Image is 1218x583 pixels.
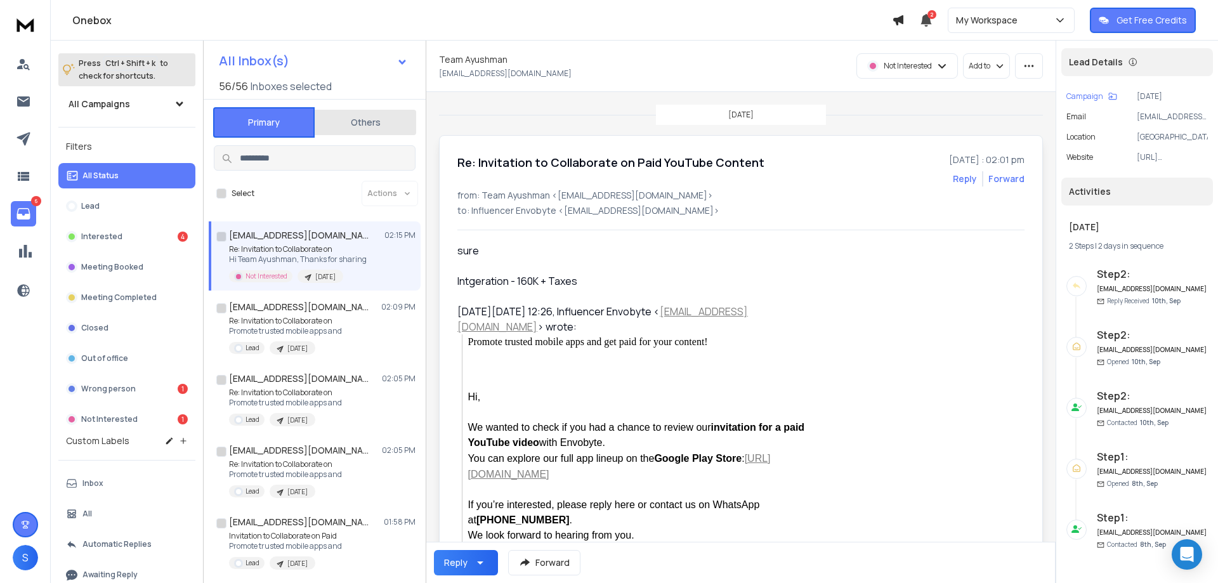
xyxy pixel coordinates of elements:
p: Automatic Replies [82,539,152,549]
button: Out of office [58,346,195,371]
button: Forward [508,550,580,575]
p: 02:09 PM [381,302,416,312]
img: logo [13,13,38,36]
strong: Google Play Store [654,453,742,464]
h6: Step 2 : [1097,327,1208,343]
span: You can explore our full app lineup on the : [468,453,771,480]
p: Re: Invitation to Collaborate on [229,244,367,254]
span: We wanted to check if you had a chance to review our with Envobyte. [468,422,808,448]
h1: [EMAIL_ADDRESS][DOMAIN_NAME] [229,444,369,457]
h1: Re: Invitation to Collaborate on Paid YouTube Content [457,154,764,171]
span: 2 [927,10,936,19]
p: [GEOGRAPHIC_DATA] [1137,132,1208,142]
button: Interested4 [58,224,195,249]
h6: [EMAIL_ADDRESS][DOMAIN_NAME] [1097,528,1208,537]
p: to: Influencer Envobyte <[EMAIL_ADDRESS][DOMAIN_NAME]> [457,204,1025,217]
h1: All Inbox(s) [219,55,289,67]
p: Email [1066,112,1086,122]
h1: Onebox [72,13,892,28]
p: 6 [31,196,41,206]
p: Re: Invitation to Collaborate on [229,316,342,326]
p: Promote trusted mobile apps and [229,469,342,480]
button: Lead [58,193,195,219]
button: S [13,545,38,570]
button: Get Free Credits [1090,8,1196,33]
h6: Step 1 : [1097,449,1208,464]
h6: [EMAIL_ADDRESS][DOMAIN_NAME] [1097,467,1208,476]
h6: Step 1 : [1097,510,1208,525]
p: from: Team Ayushman <[EMAIL_ADDRESS][DOMAIN_NAME]> [457,189,1025,202]
p: Add to [969,61,990,71]
p: Re: Invitation to Collaborate on [229,459,342,469]
p: website [1066,152,1093,162]
div: Intgeration - 160K + Taxes [457,273,828,289]
p: All Status [82,171,119,181]
button: Inbox [58,471,195,496]
a: 6 [11,201,36,226]
button: Primary [213,107,315,138]
p: Inbox [82,478,103,488]
span: 2 days in sequence [1098,240,1163,251]
p: Meeting Completed [81,292,157,303]
p: 02:15 PM [384,230,416,240]
p: Lead [246,343,259,353]
p: Re: Invitation to Collaborate on [229,388,342,398]
h6: Step 2 : [1097,388,1208,403]
h1: [DATE] [1069,221,1205,233]
button: Reply [434,550,498,575]
button: Wrong person1 [58,376,195,402]
p: 01:58 PM [384,517,416,527]
button: All Campaigns [58,91,195,117]
button: Meeting Completed [58,285,195,310]
div: 4 [178,232,188,242]
p: [DATE] [287,416,308,425]
p: Not Interested [246,272,287,281]
button: All Inbox(s) [209,48,418,74]
div: [DATE][DATE] 12:26, Influencer Envobyte < > wrote: [457,304,828,334]
h6: [EMAIL_ADDRESS][DOMAIN_NAME] [1097,284,1208,294]
p: [DATE] [728,110,754,120]
h1: [EMAIL_ADDRESS][DOMAIN_NAME] [229,516,369,528]
p: Interested [81,232,122,242]
p: Wrong person [81,384,136,394]
p: [DATE] [287,487,308,497]
p: Lead [246,558,259,568]
p: Lead [246,487,259,496]
p: 02:05 PM [382,374,416,384]
p: location [1066,132,1096,142]
button: Meeting Booked [58,254,195,280]
h3: Custom Labels [66,435,129,447]
span: 10th, Sep [1140,418,1169,427]
h1: Team Ayushman [439,53,507,66]
p: Not Interested [81,414,138,424]
p: [DATE] [287,344,308,353]
p: [DATE] [287,559,308,568]
p: Contacted [1107,418,1169,428]
p: Promote trusted mobile apps and [229,326,342,336]
button: Closed [58,315,195,341]
p: Opened [1107,479,1158,488]
button: Reply [953,173,977,185]
div: | [1069,241,1205,251]
p: Lead [81,201,100,211]
p: Lead [246,415,259,424]
p: Awaiting Reply [82,570,138,580]
h3: Filters [58,138,195,155]
p: My Workspace [956,14,1023,27]
p: Get Free Credits [1116,14,1187,27]
button: Automatic Replies [58,532,195,557]
span: Promote trusted mobile apps and get paid for your content! [468,336,708,347]
span: Hi, [468,391,481,402]
div: Activities [1061,178,1213,206]
button: Not Interested1 [58,407,195,432]
p: Not Interested [884,61,932,71]
div: 1 [178,414,188,424]
span: Ctrl + Shift + k [103,56,157,70]
p: All [82,509,92,519]
button: All [58,501,195,527]
p: Closed [81,323,108,333]
p: [EMAIL_ADDRESS][DOMAIN_NAME] [1137,112,1208,122]
p: Invitation to Collaborate on Paid [229,531,342,541]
